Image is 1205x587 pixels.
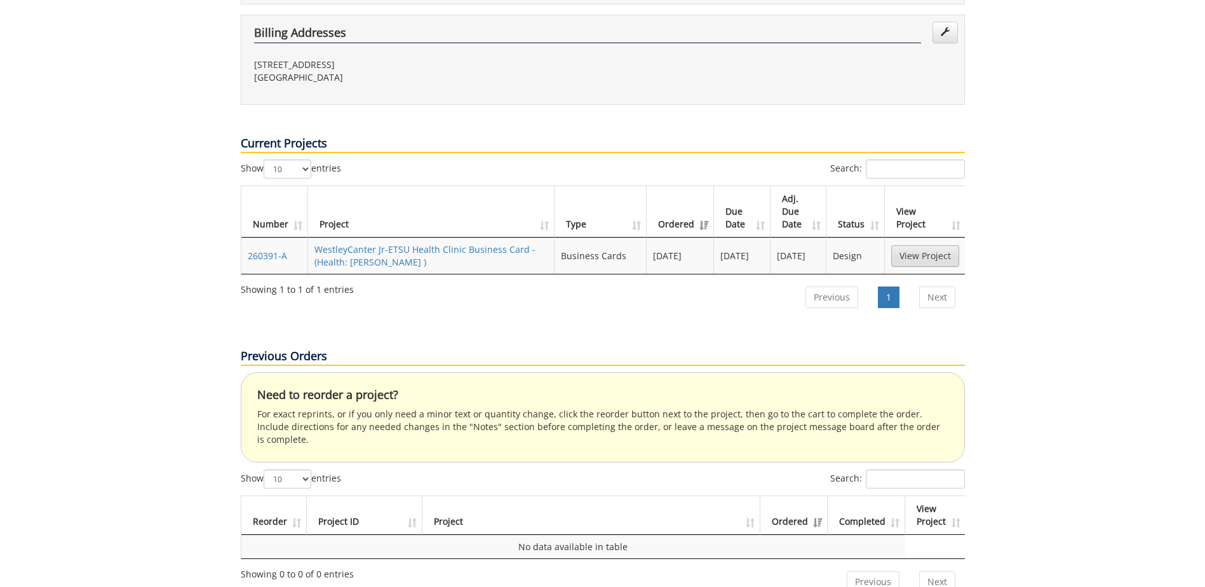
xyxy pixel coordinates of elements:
[254,71,593,84] p: [GEOGRAPHIC_DATA]
[241,186,308,238] th: Number: activate to sort column ascending
[555,238,647,274] td: Business Cards
[241,348,965,366] p: Previous Orders
[257,408,948,446] p: For exact reprints, or if you only need a minor text or quantity change, click the reorder button...
[866,159,965,179] input: Search:
[254,58,593,71] p: [STREET_ADDRESS]
[422,496,760,535] th: Project: activate to sort column ascending
[760,496,828,535] th: Ordered: activate to sort column ascending
[771,186,827,238] th: Adj. Due Date: activate to sort column ascending
[647,238,714,274] td: [DATE]
[647,186,714,238] th: Ordered: activate to sort column ascending
[241,135,965,153] p: Current Projects
[241,496,307,535] th: Reorder: activate to sort column ascending
[830,159,965,179] label: Search:
[714,238,771,274] td: [DATE]
[257,389,948,401] h4: Need to reorder a project?
[771,238,827,274] td: [DATE]
[555,186,647,238] th: Type: activate to sort column ascending
[805,287,858,308] a: Previous
[241,563,354,581] div: Showing 0 to 0 of 0 entries
[241,469,341,489] label: Show entries
[264,469,311,489] select: Showentries
[308,186,555,238] th: Project: activate to sort column ascending
[878,287,899,308] a: 1
[314,243,535,268] a: WestleyCanter Jr-ETSU Health Clinic Business Card - (Health: [PERSON_NAME] )
[241,535,905,558] td: No data available in table
[830,469,965,489] label: Search:
[919,287,955,308] a: Next
[932,22,958,43] a: Edit Addresses
[826,186,884,238] th: Status: activate to sort column ascending
[826,238,884,274] td: Design
[248,250,287,262] a: 260391-A
[241,159,341,179] label: Show entries
[891,245,959,267] a: View Project
[241,278,354,296] div: Showing 1 to 1 of 1 entries
[905,496,966,535] th: View Project: activate to sort column ascending
[866,469,965,489] input: Search:
[307,496,422,535] th: Project ID: activate to sort column ascending
[254,27,921,43] h4: Billing Addresses
[714,186,771,238] th: Due Date: activate to sort column ascending
[264,159,311,179] select: Showentries
[885,186,966,238] th: View Project: activate to sort column ascending
[828,496,905,535] th: Completed: activate to sort column ascending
